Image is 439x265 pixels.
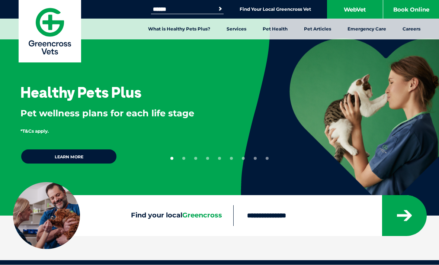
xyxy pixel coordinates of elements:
[217,5,224,13] button: Search
[182,211,222,219] span: Greencross
[339,19,394,39] a: Emergency Care
[266,157,269,160] button: 9 of 9
[230,157,233,160] button: 6 of 9
[218,19,254,39] a: Services
[182,157,185,160] button: 2 of 9
[240,6,311,12] a: Find Your Local Greencross Vet
[218,157,221,160] button: 5 of 9
[20,107,217,120] p: Pet wellness plans for each life stage
[194,157,197,160] button: 3 of 9
[254,157,257,160] button: 8 of 9
[206,157,209,160] button: 4 of 9
[20,149,117,164] a: Learn more
[20,128,49,134] span: *T&Cs apply.
[20,85,141,100] h3: Healthy Pets Plus
[13,211,233,220] label: Find your local
[394,19,429,39] a: Careers
[170,157,173,160] button: 1 of 9
[296,19,339,39] a: Pet Articles
[242,157,245,160] button: 7 of 9
[254,19,296,39] a: Pet Health
[140,19,218,39] a: What is Healthy Pets Plus?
